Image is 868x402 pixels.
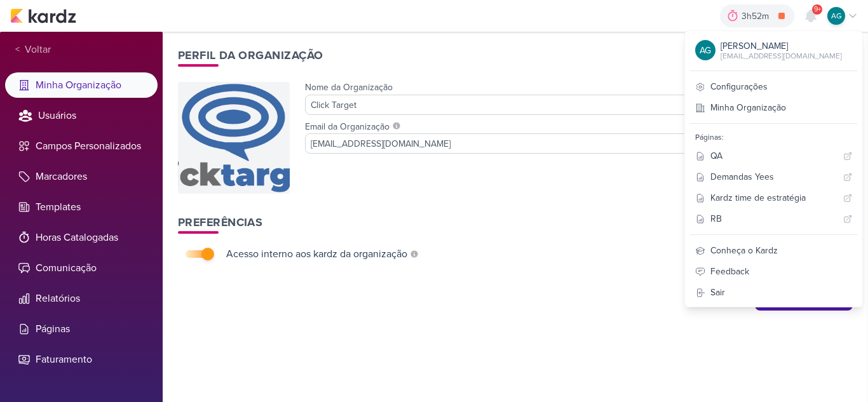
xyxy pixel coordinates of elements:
[721,50,842,62] div: [EMAIL_ADDRESS][DOMAIN_NAME]
[685,261,862,282] div: Feedback
[15,43,20,57] span: <
[721,39,842,53] div: [PERSON_NAME]
[710,149,838,163] div: QA
[685,166,862,187] a: Demandas Yees
[178,214,853,231] h1: Preferências
[20,42,51,57] span: Voltar
[5,286,158,311] li: Relatórios
[685,129,862,145] div: Páginas:
[5,225,158,250] li: Horas Catalogadas
[710,170,838,184] div: Demandas Yees
[700,44,711,57] p: AG
[710,191,838,204] div: Kardz time de estratégia
[10,8,76,23] img: kardz.app
[827,7,845,25] div: Aline Gimenez Graciano
[685,145,862,166] a: QA
[5,103,158,128] li: Usuários
[5,164,158,189] li: Marcadores
[685,208,862,229] a: RB
[5,316,158,342] li: Páginas
[831,10,842,22] p: AG
[685,76,862,97] a: Configurações
[695,40,715,60] div: Aline Gimenez Graciano
[5,72,158,98] li: Minha Organização
[305,120,853,133] label: Email da Organização
[178,47,853,64] h1: Perfil da Organização
[5,133,158,159] li: Campos Personalizados
[742,10,773,23] div: 3h52m
[305,82,393,93] label: Nome da Organização
[814,4,821,15] span: 9+
[685,282,862,303] a: Sair
[5,347,158,372] li: Faturamento
[710,212,838,225] div: RB
[685,97,862,118] a: Minha Organização
[5,255,158,281] li: Comunicação
[5,194,158,220] li: Templates
[685,240,862,261] div: Conheça o Kardz
[226,246,407,262] div: Acesso interno aos kardz da organização
[685,187,862,208] a: Kardz time de estratégia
